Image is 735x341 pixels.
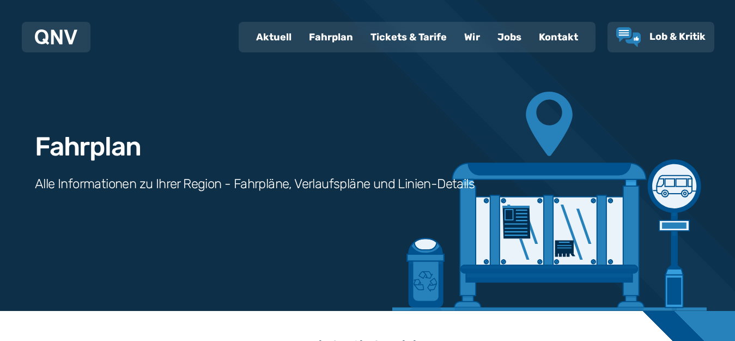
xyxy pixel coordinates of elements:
[247,23,300,51] a: Aktuell
[489,23,530,51] a: Jobs
[35,134,141,160] h1: Fahrplan
[35,26,77,48] a: QNV Logo
[616,27,706,47] a: Lob & Kritik
[362,23,455,51] a: Tickets & Tarife
[455,23,489,51] a: Wir
[649,31,706,43] span: Lob & Kritik
[530,23,587,51] a: Kontakt
[35,175,475,193] h3: Alle Informationen zu Ihrer Region - Fahrpläne, Verlaufspläne und Linien-Details
[300,23,362,51] a: Fahrplan
[35,29,77,45] img: QNV Logo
